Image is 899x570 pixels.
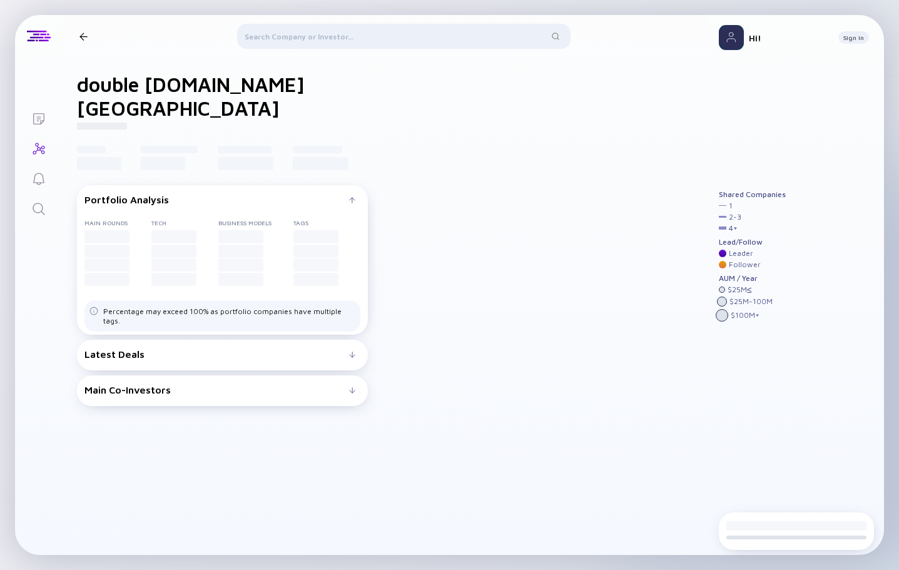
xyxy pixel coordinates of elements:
[729,213,741,221] div: 2 - 3
[151,219,218,226] div: Tech
[729,297,773,306] div: $ 25M - 100M
[729,260,761,269] div: Follower
[84,349,349,360] div: Latest Deals
[729,249,753,258] div: Leader
[84,384,349,395] div: Main Co-Investors
[15,163,62,193] a: Reminders
[731,311,759,320] div: $ 100M +
[77,73,368,120] h1: double [DOMAIN_NAME][GEOGRAPHIC_DATA]
[747,285,752,294] div: ≤
[89,307,98,315] img: Tags Dislacimer info icon
[432,186,663,387] img: graph-loading.svg
[838,31,869,44] button: Sign In
[103,307,355,325] div: Percentage may exceed 100% as portfolio companies have multiple tags.
[293,219,360,226] div: Tags
[729,201,733,210] div: 1
[719,25,744,50] img: Profile Picture
[729,224,738,233] div: 4 +
[218,219,293,226] div: Business Models
[728,285,752,294] div: $ 25M
[15,133,62,163] a: Investor Map
[749,33,828,43] div: Hi!
[719,274,786,283] div: AUM / Year
[84,219,151,226] div: Main rounds
[15,193,62,223] a: Search
[719,238,786,247] div: Lead/Follow
[84,194,349,205] div: Portfolio Analysis
[719,190,786,199] div: Shared Companies
[15,103,62,133] a: Lists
